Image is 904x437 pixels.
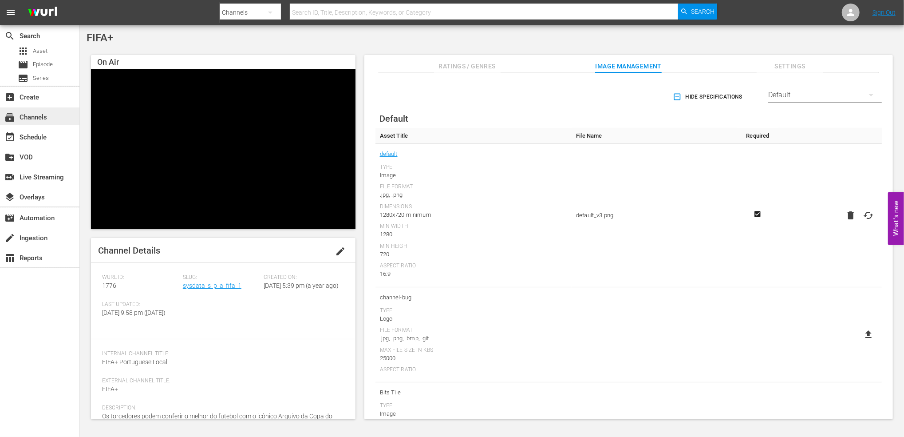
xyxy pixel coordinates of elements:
span: Created On: [264,274,340,281]
div: Default [768,83,882,107]
div: 25000 [380,354,568,363]
span: Search [691,4,715,20]
div: Video Player [91,69,355,229]
span: Series [33,74,49,83]
div: .jpg, .png, .bmp, .gif [380,334,568,343]
span: FIFA+ [102,385,118,393]
span: Image Management [595,61,662,72]
span: Ingestion [4,233,15,243]
div: Min Height [380,243,568,250]
span: Episode [33,60,53,69]
span: Automation [4,213,15,223]
span: VOD [4,152,15,163]
div: 1280x720 minimum [380,211,568,219]
div: .jpg, .png [380,191,568,199]
span: Schedule [4,132,15,143]
span: Channel Details [98,245,160,256]
div: Aspect Ratio [380,262,568,270]
span: Bits Tile [380,387,568,398]
span: subscriptions [4,112,15,123]
div: Image [380,171,568,180]
div: 720 [380,250,568,259]
a: default [380,148,398,160]
span: Create [4,92,15,103]
span: Description: [102,405,340,412]
th: Asset Title [375,128,572,144]
div: Max File Size In Kbs [380,347,568,354]
div: Image [380,409,568,418]
button: Open Feedback Widget [888,192,904,245]
span: Overlays [4,192,15,203]
div: Type [380,307,568,314]
span: Internal Channel Title: [102,350,340,358]
span: 1776 [102,282,116,289]
div: 16:9 [380,270,568,278]
div: Aspect Ratio [380,366,568,373]
div: Logo [380,314,568,323]
img: ans4CAIJ8jUAAAAAAAAAAAAAAAAAAAAAAAAgQb4GAAAAAAAAAAAAAAAAAAAAAAAAJMjXAAAAAAAAAAAAAAAAAAAAAAAAgAT5G... [21,2,64,23]
span: [DATE] 5:39 pm (a year ago) [264,282,339,289]
div: Dimensions [380,203,568,211]
span: edit [335,246,346,257]
span: Asset [33,47,47,56]
span: External Channel Title: [102,377,340,385]
span: channel-bug [380,292,568,303]
th: Required [737,128,778,144]
span: menu [5,7,16,18]
div: Min Width [380,223,568,230]
svg: Required [752,210,763,218]
span: Settings [757,61,823,72]
span: On Air [97,57,119,67]
span: Search [4,31,15,41]
span: Hide Specifications [675,92,742,102]
span: Ratings / Genres [434,61,501,72]
span: FIFA+ [87,32,113,44]
button: Hide Specifications [671,84,746,109]
td: default_v3.png [572,144,737,287]
span: Slug: [183,274,259,281]
th: File Name [572,128,737,144]
div: File Format [380,183,568,191]
a: sysdata_s_p_a_fifa_1 [183,282,241,289]
button: Search [678,4,717,20]
span: Asset [18,46,28,56]
div: Type [380,402,568,409]
span: Episode [18,60,28,70]
div: File Format [380,327,568,334]
span: Last Updated: [102,301,178,308]
div: 1280 [380,230,568,239]
span: FIFA+ Portuguese Local [102,358,167,365]
span: Wurl ID: [102,274,178,281]
span: [DATE] 9:58 pm ([DATE]) [102,309,166,316]
span: Default [379,113,408,124]
span: subtitles [18,73,28,83]
button: edit [330,241,351,262]
span: switch_video [4,172,15,183]
a: Sign Out [872,9,896,16]
span: Reports [4,253,15,263]
div: Type [380,164,568,171]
